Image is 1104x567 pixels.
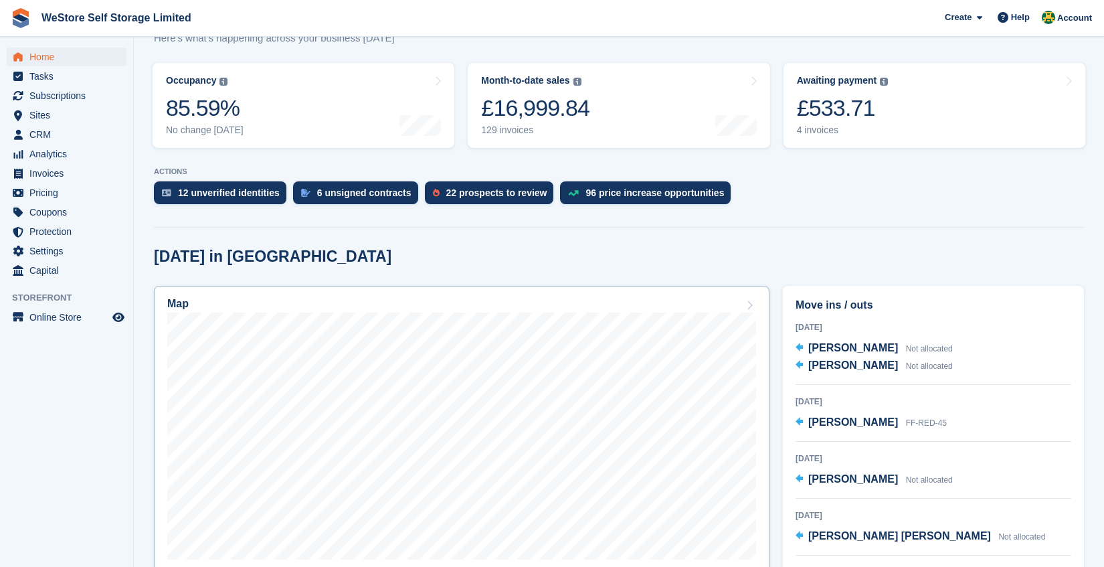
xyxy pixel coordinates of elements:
a: [PERSON_NAME] Not allocated [796,340,953,357]
a: 22 prospects to review [425,181,561,211]
img: price_increase_opportunities-93ffe204e8149a01c8c9dc8f82e8f89637d9d84a8eef4429ea346261dce0b2c0.svg [568,190,579,196]
a: menu [7,145,126,163]
span: Help [1011,11,1030,24]
a: Month-to-date sales £16,999.84 129 invoices [468,63,769,148]
span: CRM [29,125,110,144]
a: menu [7,48,126,66]
div: 85.59% [166,94,244,122]
a: [PERSON_NAME] [PERSON_NAME] Not allocated [796,528,1045,546]
div: No change [DATE] [166,125,244,136]
a: [PERSON_NAME] Not allocated [796,471,953,489]
span: [PERSON_NAME] [PERSON_NAME] [808,530,991,542]
div: 12 unverified identities [178,187,280,198]
div: 129 invoices [481,125,589,136]
a: 12 unverified identities [154,181,293,211]
a: menu [7,308,126,327]
div: £16,999.84 [481,94,589,122]
span: Storefront [12,291,133,305]
div: Occupancy [166,75,216,86]
h2: Move ins / outs [796,297,1071,313]
div: [DATE] [796,509,1071,521]
span: [PERSON_NAME] [808,342,898,353]
a: WeStore Self Storage Limited [36,7,197,29]
span: Subscriptions [29,86,110,105]
a: Awaiting payment £533.71 4 invoices [784,63,1085,148]
h2: Map [167,298,189,310]
span: Not allocated [998,532,1045,542]
a: Occupancy 85.59% No change [DATE] [153,63,454,148]
span: Sites [29,106,110,125]
h2: [DATE] in [GEOGRAPHIC_DATA] [154,248,391,266]
span: Coupons [29,203,110,222]
span: Account [1057,11,1092,25]
span: Create [945,11,972,24]
p: ACTIONS [154,167,1084,176]
a: menu [7,203,126,222]
span: Settings [29,242,110,260]
a: 96 price increase opportunities [560,181,737,211]
a: [PERSON_NAME] Not allocated [796,357,953,375]
a: menu [7,164,126,183]
div: 6 unsigned contracts [317,187,411,198]
div: [DATE] [796,396,1071,408]
div: 4 invoices [797,125,889,136]
p: Here's what's happening across your business [DATE] [154,31,418,46]
img: icon-info-grey-7440780725fd019a000dd9b08b2336e03edf1995a4989e88bcd33f0948082b44.svg [219,78,227,86]
img: prospect-51fa495bee0391a8d652442698ab0144808aea92771e9ea1ae160a38d050c398.svg [433,189,440,197]
span: Home [29,48,110,66]
div: Month-to-date sales [481,75,569,86]
span: Protection [29,222,110,241]
div: [DATE] [796,453,1071,465]
span: [PERSON_NAME] [808,473,898,485]
span: Pricing [29,183,110,202]
img: verify_identity-adf6edd0f0f0b5bbfe63781bf79b02c33cf7c696d77639b501bdc392416b5a36.svg [162,189,171,197]
a: menu [7,86,126,105]
div: 96 price increase opportunities [585,187,724,198]
span: Online Store [29,308,110,327]
img: contract_signature_icon-13c848040528278c33f63329250d36e43548de30e8caae1d1a13099fd9432cc5.svg [301,189,310,197]
div: [DATE] [796,321,1071,333]
span: Not allocated [906,344,953,353]
div: Awaiting payment [797,75,877,86]
a: menu [7,106,126,125]
img: James Buffoni [1042,11,1055,24]
a: menu [7,67,126,86]
span: FF-RED-45 [906,418,947,428]
img: icon-info-grey-7440780725fd019a000dd9b08b2336e03edf1995a4989e88bcd33f0948082b44.svg [880,78,888,86]
a: menu [7,261,126,280]
a: Preview store [110,309,126,325]
span: Not allocated [906,475,953,485]
a: [PERSON_NAME] FF-RED-45 [796,414,947,432]
img: stora-icon-8386f47178a22dfd0bd8f6a31ec36ba5ce8667c1dd55bd0f319d3a0aa187defe.svg [11,8,31,28]
span: Not allocated [906,361,953,371]
a: menu [7,222,126,241]
a: 6 unsigned contracts [293,181,425,211]
a: menu [7,183,126,202]
a: menu [7,242,126,260]
span: [PERSON_NAME] [808,416,898,428]
span: Invoices [29,164,110,183]
img: icon-info-grey-7440780725fd019a000dd9b08b2336e03edf1995a4989e88bcd33f0948082b44.svg [573,78,581,86]
span: Analytics [29,145,110,163]
a: menu [7,125,126,144]
span: [PERSON_NAME] [808,359,898,371]
div: 22 prospects to review [446,187,547,198]
div: £533.71 [797,94,889,122]
span: Tasks [29,67,110,86]
span: Capital [29,261,110,280]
